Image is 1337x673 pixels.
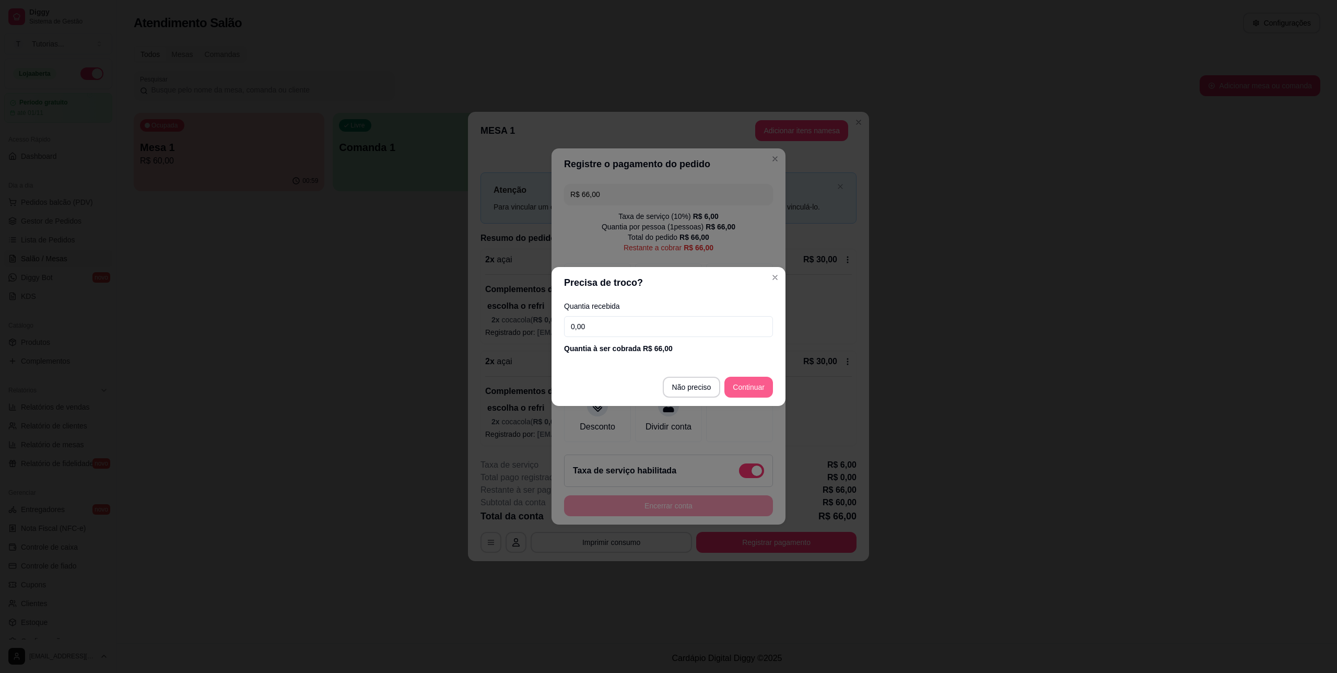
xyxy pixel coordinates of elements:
[724,377,773,398] button: Continuar
[564,303,773,310] label: Quantia recebida
[663,377,721,398] button: Não preciso
[767,269,783,286] button: Close
[564,343,773,354] div: Quantia à ser cobrada R$ 66,00
[552,267,785,298] header: Precisa de troco?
